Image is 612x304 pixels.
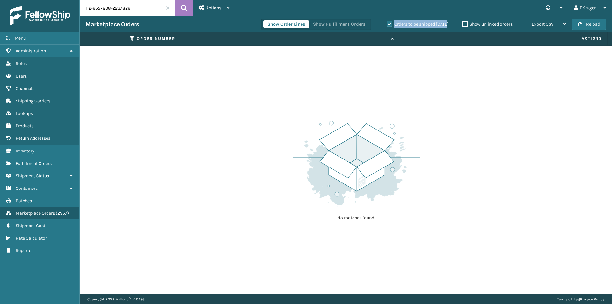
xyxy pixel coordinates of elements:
span: Users [16,73,27,79]
span: Rate Calculator [16,235,47,241]
span: Shipment Status [16,173,49,179]
label: Order Number [137,36,388,41]
h3: Marketplace Orders [85,20,139,28]
span: Actions [206,5,221,11]
span: Lookups [16,111,33,116]
div: | [557,294,604,304]
span: Administration [16,48,46,54]
button: Show Order Lines [263,20,309,28]
span: Export CSV [532,21,554,27]
button: Show Fulfillment Orders [309,20,369,28]
span: Inventory [16,148,34,154]
span: Batches [16,198,32,204]
span: Shipment Cost [16,223,45,228]
span: Products [16,123,33,129]
span: Reports [16,248,31,253]
a: Terms of Use [557,297,579,301]
span: Return Addresses [16,136,50,141]
button: Reload [572,19,606,30]
label: Show unlinked orders [462,21,513,27]
label: Orders to be shipped [DATE] [387,21,448,27]
span: Menu [15,35,26,41]
a: Privacy Policy [580,297,604,301]
span: Channels [16,86,34,91]
span: Containers [16,186,38,191]
span: ( 2957 ) [56,211,69,216]
span: Fulfillment Orders [16,161,52,166]
span: Marketplace Orders [16,211,55,216]
span: Roles [16,61,27,66]
p: Copyright 2023 Milliard™ v 1.0.186 [87,294,145,304]
img: logo [10,6,70,26]
span: Shipping Carriers [16,98,50,104]
span: Actions [402,33,606,44]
